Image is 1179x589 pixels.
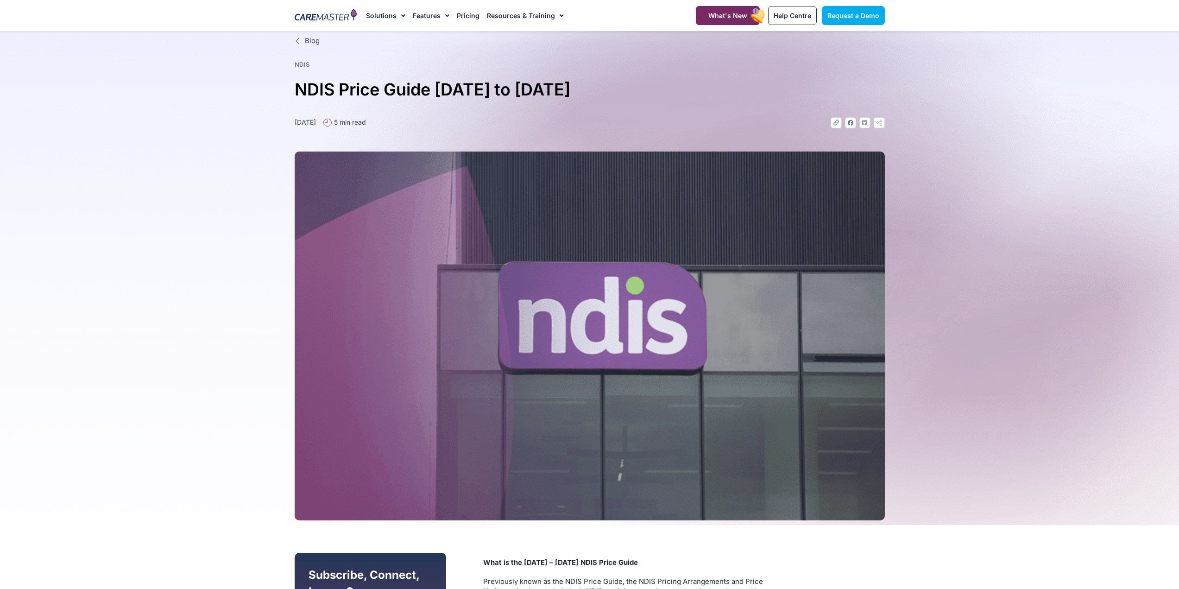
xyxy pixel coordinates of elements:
a: Help Centre [768,6,817,25]
span: What's New [708,12,747,19]
a: Blog [295,36,885,46]
a: Request a Demo [822,6,885,25]
h1: NDIS Price Guide [DATE] to [DATE] [295,76,885,103]
span: Help Centre [774,12,811,19]
span: Blog [303,36,320,46]
a: What's New [696,6,760,25]
span: What is the [DATE] – [DATE] NDIS Price Guide [483,558,638,567]
a: NDIS [295,61,310,68]
img: ndis price guide [295,152,885,520]
time: [DATE] [295,118,316,126]
span: Request a Demo [827,12,879,19]
span: 5 min read [332,117,366,127]
img: CareMaster Logo [295,9,357,23]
